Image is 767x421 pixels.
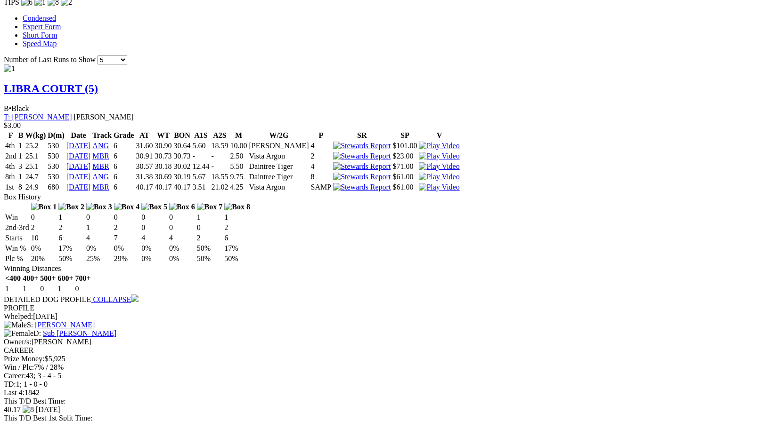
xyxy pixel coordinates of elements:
[5,141,17,151] td: 4th
[114,233,140,243] td: 7
[4,56,96,64] span: Number of Last Runs to Show
[25,162,47,171] td: 25.1
[47,162,65,171] td: 530
[114,223,140,232] td: 2
[333,152,391,160] img: Stewards Report
[196,254,223,263] td: 50%
[66,152,91,160] a: [DATE]
[25,183,47,192] td: 24.9
[310,151,332,161] td: 2
[248,151,309,161] td: Vista Argon
[135,131,153,140] th: AT
[23,40,57,48] a: Speed Map
[58,203,84,211] img: Box 2
[4,321,27,329] img: Male
[58,244,85,253] td: 17%
[192,162,210,171] td: 12.44
[154,151,172,161] td: 30.73
[4,355,45,363] span: Prize Money:
[113,151,135,161] td: 6
[66,183,91,191] a: [DATE]
[419,183,459,191] a: View replay
[92,162,109,170] a: MBR
[392,183,417,192] td: $61.00
[18,141,24,151] td: 1
[169,213,196,222] td: 0
[154,172,172,182] td: 30.69
[333,173,391,181] img: Stewards Report
[169,233,196,243] td: 4
[4,193,763,201] div: Box History
[18,162,24,171] td: 3
[4,389,763,397] div: 1842
[40,284,56,294] td: 0
[392,141,417,151] td: $101.00
[35,321,95,329] a: [PERSON_NAME]
[192,172,210,182] td: 5.67
[5,233,30,243] td: Starts
[113,131,135,140] th: Grade
[141,233,168,243] td: 4
[392,172,417,182] td: $61.00
[419,152,459,160] img: Play Video
[310,183,332,192] td: SAMP
[135,141,153,151] td: 31.60
[196,244,223,253] td: 50%
[211,151,228,161] td: -
[419,152,459,160] a: View replay
[141,213,168,222] td: 0
[229,183,247,192] td: 4.25
[135,183,153,192] td: 40.17
[192,151,210,161] td: -
[248,141,309,151] td: [PERSON_NAME]
[23,14,56,22] a: Condensed
[31,223,57,232] td: 2
[229,162,247,171] td: 5.50
[47,131,65,140] th: D(m)
[47,172,65,182] td: 530
[75,274,91,283] th: 700+
[66,173,91,181] a: [DATE]
[333,162,391,171] img: Stewards Report
[229,151,247,161] td: 2.50
[419,173,459,181] a: View replay
[25,172,47,182] td: 24.7
[173,162,191,171] td: 30.02
[333,131,391,140] th: SR
[4,372,26,380] span: Career:
[31,244,57,253] td: 0%
[5,244,30,253] td: Win %
[248,162,309,171] td: Daintree Tiger
[229,141,247,151] td: 10.00
[4,355,763,363] div: $5,925
[114,213,140,222] td: 0
[18,131,24,140] th: B
[392,131,417,140] th: SP
[211,141,228,151] td: 18.59
[192,183,210,192] td: 3.51
[4,294,763,304] div: DETAILED DOG PROFILE
[86,223,113,232] td: 1
[114,244,140,253] td: 0%
[419,183,459,191] img: Play Video
[197,203,223,211] img: Box 7
[66,131,91,140] th: Date
[169,254,196,263] td: 0%
[4,397,66,405] span: This T/D Best Time:
[66,142,91,150] a: [DATE]
[173,183,191,192] td: 40.17
[57,274,73,283] th: 600+
[310,162,332,171] td: 4
[5,223,30,232] td: 2nd-3rd
[58,223,85,232] td: 2
[419,162,459,171] img: Play Video
[4,380,16,388] span: TD:
[4,363,763,372] div: 7% / 28%
[113,183,135,192] td: 6
[4,304,763,312] div: PROFILE
[4,346,763,355] div: CAREER
[86,203,112,211] img: Box 3
[47,151,65,161] td: 530
[211,131,228,140] th: A2S
[169,244,196,253] td: 0%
